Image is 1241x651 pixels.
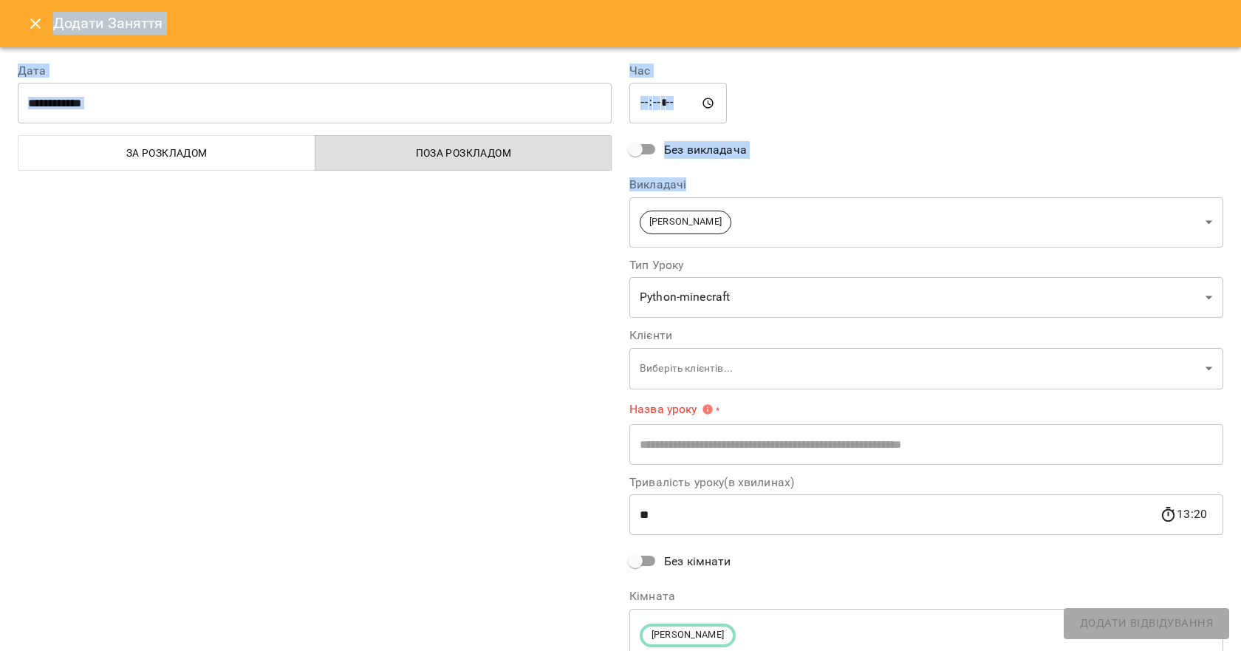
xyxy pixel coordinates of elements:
[18,135,315,171] button: За розкладом
[629,65,1223,77] label: Час
[629,277,1223,318] div: Python-minecraft
[629,330,1223,341] label: Клієнти
[53,12,1223,35] h6: Додати Заняття
[664,553,731,570] span: Без кімнати
[629,403,714,415] span: Назва уроку
[18,6,53,41] button: Close
[629,179,1223,191] label: Викладачі
[640,361,1200,376] p: Виберіть клієнтів...
[629,259,1223,271] label: Тип Уроку
[664,141,747,159] span: Без викладача
[643,628,733,642] span: [PERSON_NAME]
[315,135,612,171] button: Поза розкладом
[629,590,1223,602] label: Кімната
[324,144,604,162] span: Поза розкладом
[18,65,612,77] label: Дата
[27,144,307,162] span: За розкладом
[629,197,1223,248] div: [PERSON_NAME]
[640,215,731,229] span: [PERSON_NAME]
[629,477,1223,488] label: Тривалість уроку(в хвилинах)
[629,347,1223,389] div: Виберіть клієнтів...
[702,403,714,415] svg: Вкажіть назву уроку або виберіть клієнтів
